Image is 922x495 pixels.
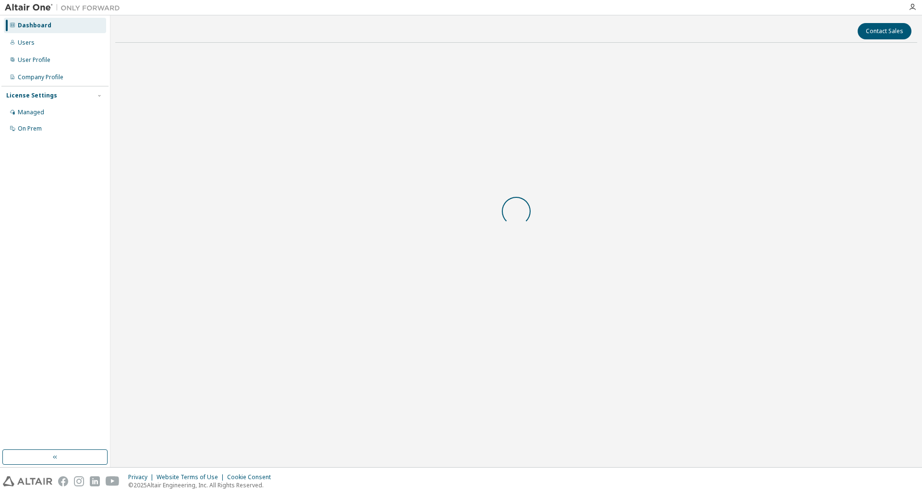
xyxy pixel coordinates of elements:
[858,23,911,39] button: Contact Sales
[18,56,50,64] div: User Profile
[5,3,125,12] img: Altair One
[18,125,42,133] div: On Prem
[3,476,52,486] img: altair_logo.svg
[90,476,100,486] img: linkedin.svg
[128,481,277,489] p: © 2025 Altair Engineering, Inc. All Rights Reserved.
[6,92,57,99] div: License Settings
[18,73,63,81] div: Company Profile
[18,39,35,47] div: Users
[18,109,44,116] div: Managed
[18,22,51,29] div: Dashboard
[74,476,84,486] img: instagram.svg
[58,476,68,486] img: facebook.svg
[227,473,277,481] div: Cookie Consent
[106,476,120,486] img: youtube.svg
[157,473,227,481] div: Website Terms of Use
[128,473,157,481] div: Privacy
